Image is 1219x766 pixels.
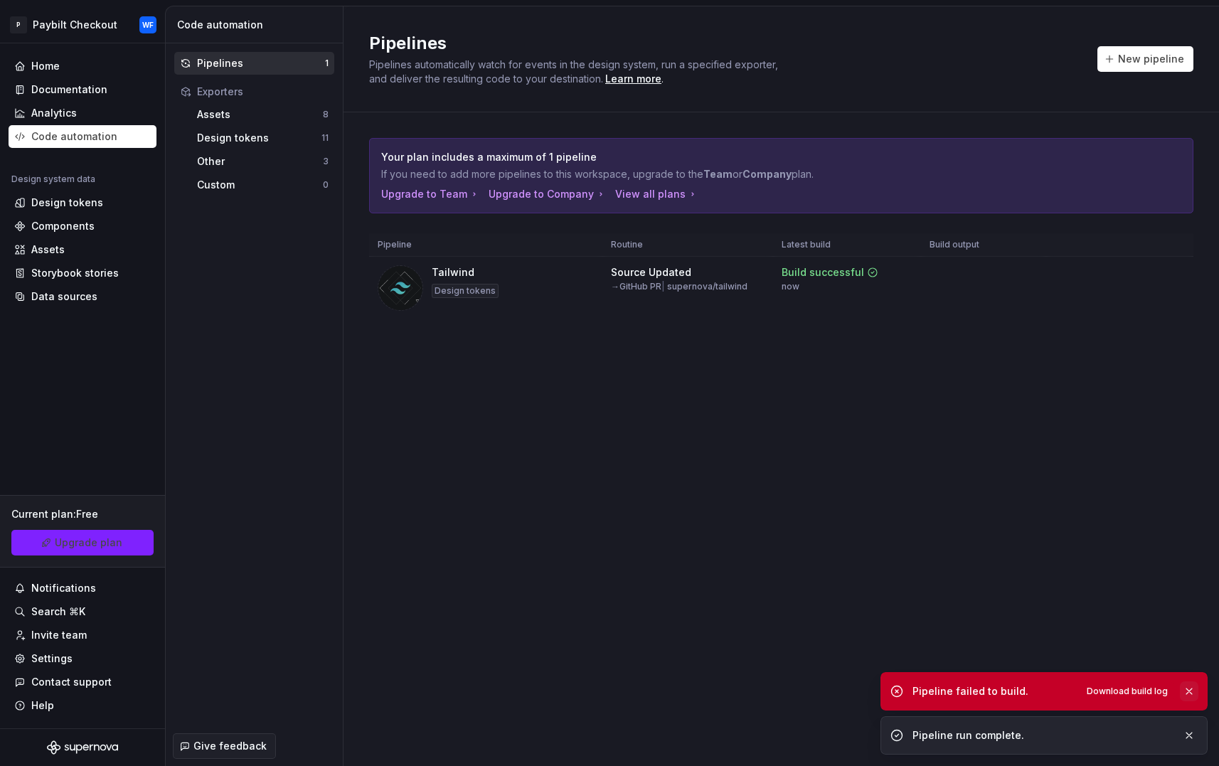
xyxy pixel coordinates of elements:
[1080,681,1174,701] button: Download build log
[381,187,480,201] button: Upgrade to Team
[191,174,334,196] button: Custom0
[9,78,156,101] a: Documentation
[33,18,117,32] div: Paybilt Checkout
[912,684,1072,698] div: Pipeline failed to build.
[321,132,329,144] div: 11
[9,262,156,284] a: Storybook stories
[11,174,95,185] div: Design system data
[9,102,156,124] a: Analytics
[47,740,118,755] svg: Supernova Logo
[381,150,1082,164] p: Your plan includes a maximum of 1 pipeline
[323,156,329,167] div: 3
[615,187,698,201] button: View all plans
[369,233,602,257] th: Pipeline
[661,281,665,292] span: |
[611,265,691,280] div: Source Updated
[323,109,329,120] div: 8
[921,233,1046,257] th: Build output
[177,18,337,32] div: Code automation
[9,191,156,214] a: Design tokens
[9,238,156,261] a: Assets
[173,733,276,759] button: Give feedback
[703,168,733,180] strong: Team
[323,179,329,191] div: 0
[9,624,156,647] a: Invite team
[31,106,77,120] div: Analytics
[602,233,773,257] th: Routine
[31,289,97,304] div: Data sources
[782,265,864,280] div: Build successful
[369,58,781,85] span: Pipelines automatically watch for events in the design system, run a specified exporter, and deli...
[31,651,73,666] div: Settings
[611,281,747,292] div: → GitHub PR supernova/tailwind
[31,581,96,595] div: Notifications
[369,32,1080,55] h2: Pipelines
[11,507,154,521] div: Current plan : Free
[325,58,329,69] div: 1
[3,9,162,40] button: PPaybilt CheckoutWF
[31,266,119,280] div: Storybook stories
[9,125,156,148] a: Code automation
[197,178,323,192] div: Custom
[197,56,325,70] div: Pipelines
[31,243,65,257] div: Assets
[31,83,107,97] div: Documentation
[191,150,334,173] button: Other3
[432,284,499,298] div: Design tokens
[9,694,156,717] button: Help
[1118,52,1184,66] span: New pipeline
[773,233,921,257] th: Latest build
[197,154,323,169] div: Other
[31,675,112,689] div: Contact support
[489,187,607,201] button: Upgrade to Company
[1087,686,1168,697] span: Download build log
[9,647,156,670] a: Settings
[197,107,323,122] div: Assets
[31,196,103,210] div: Design tokens
[381,167,1082,181] p: If you need to add more pipelines to this workspace, upgrade to the or plan.
[432,265,474,280] div: Tailwind
[55,536,122,550] span: Upgrade plan
[31,219,95,233] div: Components
[174,52,334,75] button: Pipelines1
[912,728,1171,743] div: Pipeline run complete.
[142,19,154,31] div: WF
[9,671,156,693] button: Contact support
[742,168,792,180] strong: Company
[603,74,664,85] span: .
[193,739,267,753] span: Give feedback
[197,131,321,145] div: Design tokens
[31,628,87,642] div: Invite team
[605,72,661,86] a: Learn more
[9,215,156,238] a: Components
[31,59,60,73] div: Home
[31,605,85,619] div: Search ⌘K
[782,281,799,292] div: now
[9,285,156,308] a: Data sources
[10,16,27,33] div: P
[191,127,334,149] button: Design tokens11
[31,698,54,713] div: Help
[9,577,156,600] button: Notifications
[31,129,117,144] div: Code automation
[9,600,156,623] button: Search ⌘K
[9,55,156,78] a: Home
[191,103,334,126] button: Assets8
[1097,46,1193,72] button: New pipeline
[11,530,154,555] a: Upgrade plan
[197,85,329,99] div: Exporters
